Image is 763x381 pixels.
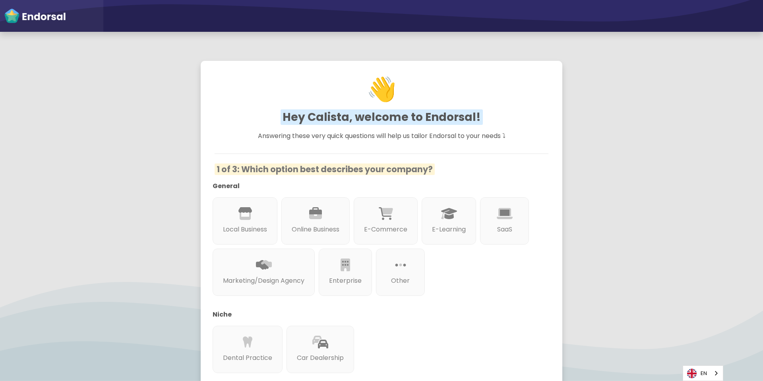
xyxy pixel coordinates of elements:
[223,353,272,363] p: Dental Practice
[213,310,538,319] p: Niche
[215,163,435,175] span: 1 of 3: Which option best describes your company?
[683,365,723,381] aside: Language selected: English
[223,225,267,234] p: Local Business
[4,8,66,24] img: endorsal-logo-white@2x.png
[281,109,483,125] span: Hey Calista, welcome to Endorsal!
[364,225,407,234] p: E-Commerce
[683,365,723,381] div: Language
[223,276,304,286] p: Marketing/Design Agency
[297,353,344,363] p: Car Dealership
[386,276,414,286] p: Other
[258,131,505,140] span: Answering these very quick questions will help us tailor Endorsal to your needs ⤵︎
[292,225,339,234] p: Online Business
[683,366,723,381] a: EN
[213,181,538,191] p: General
[329,276,362,286] p: Enterprise
[490,225,519,234] p: SaaS
[214,56,549,122] h1: 👋
[432,225,466,234] p: E-Learning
